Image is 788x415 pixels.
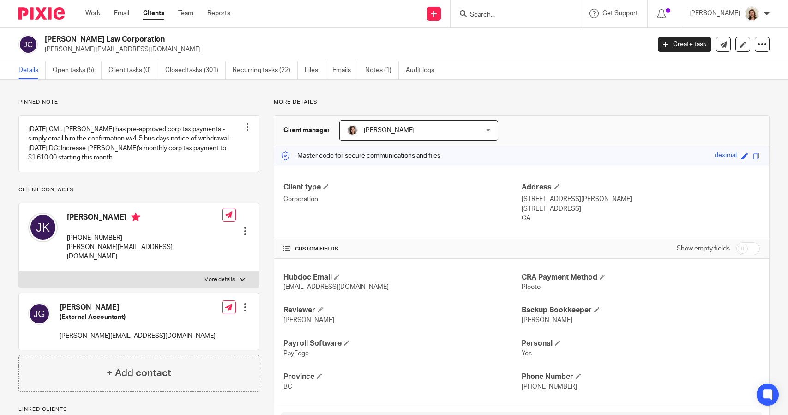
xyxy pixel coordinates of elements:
[28,303,50,325] img: svg%3E
[28,213,58,242] img: svg%3E
[283,305,522,315] h4: Reviewer
[114,9,129,18] a: Email
[522,183,760,192] h4: Address
[522,214,760,223] p: CA
[347,125,358,136] img: Danielle%20photo.jpg
[274,98,770,106] p: More details
[143,9,164,18] a: Clients
[207,9,230,18] a: Reports
[305,61,325,79] a: Files
[522,204,760,214] p: [STREET_ADDRESS]
[522,305,760,315] h4: Backup Bookkeeper
[53,61,102,79] a: Open tasks (5)
[178,9,193,18] a: Team
[131,213,140,222] i: Primary
[18,406,259,413] p: Linked clients
[602,10,638,17] span: Get Support
[283,273,522,282] h4: Hubdoc Email
[281,151,440,160] p: Master code for secure communications and files
[67,243,222,262] p: [PERSON_NAME][EMAIL_ADDRESS][DOMAIN_NAME]
[365,61,399,79] a: Notes (1)
[45,35,524,44] h2: [PERSON_NAME] Law Corporation
[18,35,38,54] img: svg%3E
[60,312,216,322] h5: (External Accountant)
[469,11,552,19] input: Search
[283,372,522,382] h4: Province
[67,233,222,243] p: [PHONE_NUMBER]
[522,384,577,390] span: [PHONE_NUMBER]
[522,339,760,348] h4: Personal
[18,61,46,79] a: Details
[18,186,259,194] p: Client contacts
[522,284,541,290] span: Plooto
[18,7,65,20] img: Pixie
[60,303,216,312] h4: [PERSON_NAME]
[689,9,740,18] p: [PERSON_NAME]
[677,244,730,253] label: Show empty fields
[283,245,522,253] h4: CUSTOM FIELDS
[745,6,759,21] img: Morgan.JPG
[67,213,222,224] h4: [PERSON_NAME]
[45,45,644,54] p: [PERSON_NAME][EMAIL_ADDRESS][DOMAIN_NAME]
[283,350,309,357] span: PayEdge
[522,372,760,382] h4: Phone Number
[364,127,415,134] span: [PERSON_NAME]
[165,61,226,79] a: Closed tasks (301)
[715,151,737,161] div: deximal
[283,384,292,390] span: BC
[522,350,532,357] span: Yes
[233,61,298,79] a: Recurring tasks (22)
[406,61,441,79] a: Audit logs
[658,37,711,52] a: Create task
[85,9,100,18] a: Work
[283,339,522,348] h4: Payroll Software
[204,276,235,283] p: More details
[283,317,334,323] span: [PERSON_NAME]
[283,195,522,204] p: Corporation
[107,366,171,380] h4: + Add contact
[108,61,158,79] a: Client tasks (0)
[283,183,522,192] h4: Client type
[522,195,760,204] p: [STREET_ADDRESS][PERSON_NAME]
[522,273,760,282] h4: CRA Payment Method
[283,284,389,290] span: [EMAIL_ADDRESS][DOMAIN_NAME]
[60,331,216,341] p: [PERSON_NAME][EMAIL_ADDRESS][DOMAIN_NAME]
[18,98,259,106] p: Pinned note
[283,126,330,135] h3: Client manager
[522,317,572,323] span: [PERSON_NAME]
[332,61,358,79] a: Emails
